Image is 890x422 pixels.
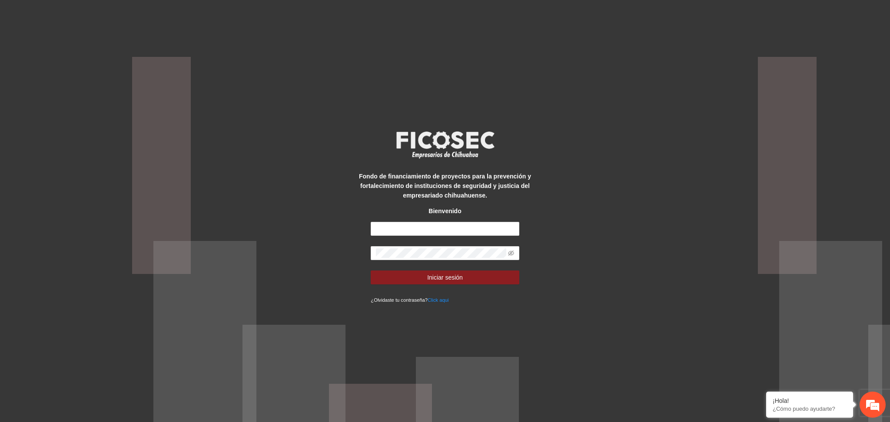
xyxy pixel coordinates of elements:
small: ¿Olvidaste tu contraseña? [371,297,448,303]
a: Click aqui [428,297,449,303]
span: eye-invisible [508,250,514,256]
div: ¡Hola! [773,397,847,404]
strong: Bienvenido [428,208,461,214]
img: logo [391,129,499,161]
button: Iniciar sesión [371,270,519,284]
strong: Fondo de financiamiento de proyectos para la prevención y fortalecimiento de instituciones de seg... [359,173,531,199]
p: ¿Cómo puedo ayudarte? [773,406,847,412]
span: Iniciar sesión [427,273,463,282]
